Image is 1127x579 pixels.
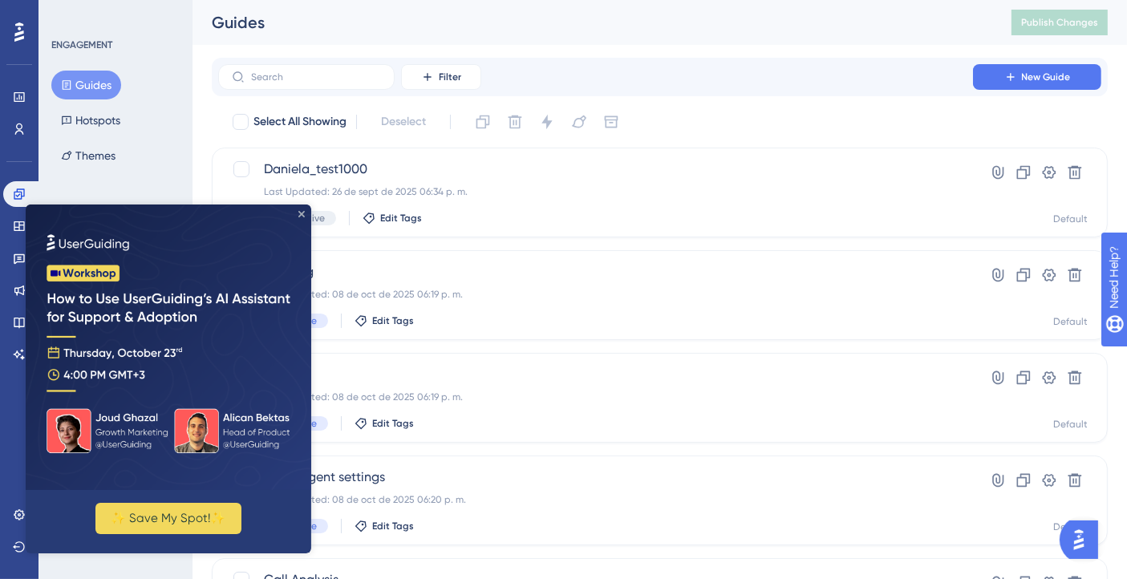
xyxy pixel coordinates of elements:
[264,468,927,487] span: Voice agent settings
[355,314,414,327] button: Edit Tags
[264,160,927,179] span: Daniela_test1000
[401,64,481,90] button: Filter
[355,520,414,532] button: Edit Tags
[973,64,1101,90] button: New Guide
[273,6,279,13] div: Close Preview
[264,391,927,403] div: Last Updated: 08 de oct de 2025 06:19 p. m.
[367,107,440,136] button: Deselect
[372,417,414,430] span: Edit Tags
[212,11,971,34] div: Guides
[51,106,130,135] button: Hotspots
[372,520,414,532] span: Edit Tags
[264,185,927,198] div: Last Updated: 26 de sept de 2025 06:34 p. m.
[70,298,216,330] button: ✨ Save My Spot!✨
[1060,516,1108,564] iframe: UserGuiding AI Assistant Launcher
[51,38,112,51] div: ENGAGEMENT
[51,71,121,99] button: Guides
[251,71,381,83] input: Search
[381,112,426,132] span: Deselect
[264,288,927,301] div: Last Updated: 08 de oct de 2025 06:19 p. m.
[1021,16,1098,29] span: Publish Changes
[253,112,347,132] span: Select All Showing
[1053,418,1088,431] div: Default
[355,417,414,430] button: Edit Tags
[1053,213,1088,225] div: Default
[1053,520,1088,533] div: Default
[264,493,927,506] div: Last Updated: 08 de oct de 2025 06:20 p. m.
[264,365,927,384] span: Prompt
[51,141,125,170] button: Themes
[1011,10,1108,35] button: Publish Changes
[264,262,927,281] span: Call Log
[38,4,100,23] span: Need Help?
[380,212,422,225] span: Edit Tags
[1022,71,1071,83] span: New Guide
[372,314,414,327] span: Edit Tags
[439,71,461,83] span: Filter
[363,212,422,225] button: Edit Tags
[1053,315,1088,328] div: Default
